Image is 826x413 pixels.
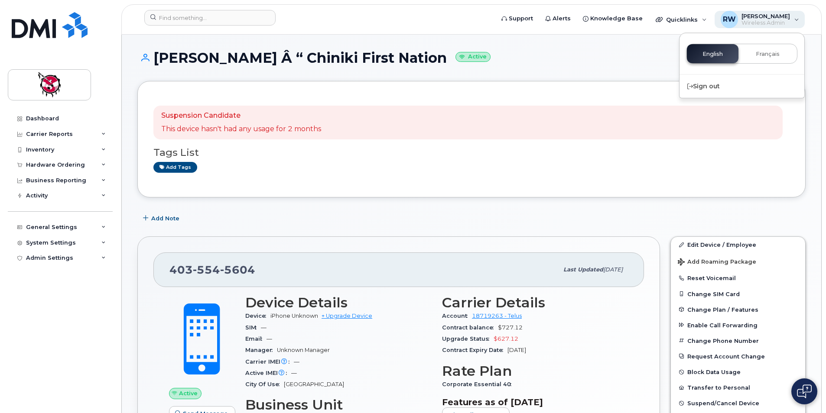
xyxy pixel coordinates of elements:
h3: Device Details [245,295,432,310]
h1: [PERSON_NAME] Â “ Chiniki First Nation [137,50,806,65]
span: Change Plan / Features [687,306,758,313]
img: Open chat [797,384,812,398]
h3: Business Unit [245,397,432,413]
span: Français [756,51,780,58]
span: SIM [245,324,261,331]
p: Suspension Candidate [161,111,321,121]
span: [DATE] [603,266,623,273]
button: Add Roaming Package [671,252,805,270]
span: Device [245,313,270,319]
span: Enable Call Forwarding [687,322,758,328]
span: 554 [193,263,220,276]
span: — [291,370,297,376]
span: City Of Use [245,381,284,387]
button: Change Phone Number [671,333,805,348]
span: Suspend/Cancel Device [687,400,759,407]
div: Sign out [680,78,804,94]
span: Email [245,336,267,342]
span: $727.12 [498,324,523,331]
a: Add tags [153,162,197,173]
p: This device hasn't had any usage for 2 months [161,124,321,134]
a: Edit Device / Employee [671,237,805,252]
button: Reset Voicemail [671,270,805,286]
span: iPhone Unknown [270,313,318,319]
span: [GEOGRAPHIC_DATA] [284,381,344,387]
span: $627.12 [494,336,518,342]
span: Upgrade Status [442,336,494,342]
span: Carrier IMEI [245,358,294,365]
span: — [294,358,299,365]
button: Request Account Change [671,348,805,364]
span: 5604 [220,263,255,276]
a: + Upgrade Device [322,313,372,319]
span: Add Note [151,214,179,223]
span: — [261,324,267,331]
span: Add Roaming Package [678,258,756,267]
a: 18719263 - Telus [472,313,522,319]
button: Transfer to Personal [671,380,805,395]
span: Unknown Manager [277,347,330,353]
span: Contract balance [442,324,498,331]
button: Suspend/Cancel Device [671,395,805,411]
span: Corporate Essential 40 [442,381,516,387]
span: [DATE] [507,347,526,353]
small: Active [455,52,491,62]
span: Manager [245,347,277,353]
span: Account [442,313,472,319]
span: 403 [169,263,255,276]
button: Block Data Usage [671,364,805,380]
button: Change SIM Card [671,286,805,302]
span: — [267,336,272,342]
button: Add Note [137,210,187,226]
span: Contract Expiry Date [442,347,507,353]
span: Active [179,389,198,397]
button: Enable Call Forwarding [671,317,805,333]
h3: Features as of [DATE] [442,397,628,407]
h3: Rate Plan [442,363,628,379]
span: Last updated [563,266,603,273]
h3: Tags List [153,147,790,158]
h3: Carrier Details [442,295,628,310]
span: Active IMEI [245,370,291,376]
button: Change Plan / Features [671,302,805,317]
